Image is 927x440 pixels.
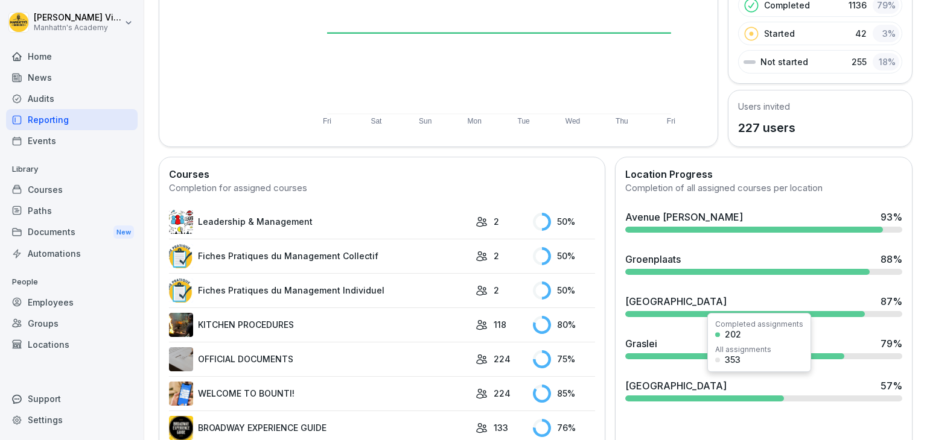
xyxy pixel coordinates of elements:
[169,181,595,195] div: Completion for assigned courses
[625,210,743,224] div: Avenue [PERSON_NAME]
[533,213,595,231] div: 50 %
[6,160,138,179] p: Library
[873,53,899,71] div: 18 %
[715,346,771,353] div: All assignments
[6,130,138,151] a: Events
[6,109,138,130] a: Reporting
[6,200,138,221] a: Paths
[725,356,741,364] div: 353
[715,321,803,328] div: Completed assignments
[419,117,432,125] text: Sun
[6,67,138,88] a: News
[6,272,138,292] p: People
[6,221,138,244] a: DocumentsNew
[625,252,681,266] div: Groenplaats
[625,167,902,181] h2: Location Progress
[620,247,907,280] a: Groenplaats88%
[533,419,595,437] div: 76 %
[6,221,138,244] div: Documents
[169,210,193,234] img: m5os3g31qv4yrwr27cnhnia0.png
[6,409,138,430] a: Settings
[494,421,508,434] p: 133
[169,416,470,440] a: BROADWAY EXPERIENCE GUIDE
[169,210,470,234] a: Leadership & Management
[518,117,530,125] text: Tue
[533,316,595,334] div: 80 %
[565,117,580,125] text: Wed
[881,336,902,351] div: 79 %
[169,244,470,268] a: Fiches Pratiques du Management Collectif
[169,278,470,303] a: Fiches Pratiques du Management Individuel
[6,46,138,67] a: Home
[852,55,867,68] p: 255
[873,25,899,42] div: 3 %
[169,382,470,406] a: WELCOME TO BOUNTI!
[881,379,902,393] div: 57 %
[667,117,676,125] text: Fri
[533,385,595,403] div: 85 %
[625,379,727,393] div: [GEOGRAPHIC_DATA]
[169,313,470,337] a: KITCHEN PROCEDURES
[620,289,907,322] a: [GEOGRAPHIC_DATA]87%
[764,27,795,40] p: Started
[738,100,795,113] h5: Users invited
[738,119,795,137] p: 227 users
[620,205,907,237] a: Avenue [PERSON_NAME]93%
[494,250,499,262] p: 2
[620,374,907,406] a: [GEOGRAPHIC_DATA]57%
[169,382,193,406] img: hm1d8mjyoy3ei8rvq6pjap3c.png
[34,13,122,23] p: [PERSON_NAME] Vierse
[468,117,482,125] text: Mon
[169,347,193,371] img: ejac0nauwq8k5t72z492sf9q.png
[169,416,193,440] img: g13ofhbnvnkja93or8f2wu04.png
[620,332,907,364] a: Graslei79%
[113,225,134,239] div: New
[6,243,138,264] a: Automations
[169,278,193,303] img: gy0icjias71v1kyou55ykve2.png
[6,88,138,109] a: Audits
[6,313,138,334] a: Groups
[34,24,122,32] p: Manhattn's Academy
[760,55,808,68] p: Not started
[169,167,595,181] h2: Courses
[881,294,902,309] div: 87 %
[6,292,138,313] a: Employees
[494,215,499,228] p: 2
[323,117,331,125] text: Fri
[855,27,867,40] p: 42
[881,252,902,266] div: 88 %
[494,353,511,365] p: 224
[494,318,506,331] p: 118
[6,334,138,355] a: Locations
[625,336,657,351] div: Graslei
[169,244,193,268] img: itrinmqjitsgumr2qpfbq6g6.png
[169,313,193,337] img: cg5lo66e1g15nr59ub5pszec.png
[725,330,741,339] div: 202
[533,247,595,265] div: 50 %
[494,387,511,400] p: 224
[371,117,383,125] text: Sat
[533,350,595,368] div: 75 %
[494,284,499,297] p: 2
[533,281,595,300] div: 50 %
[625,181,902,195] div: Completion of all assigned courses per location
[6,388,138,409] div: Support
[169,347,470,371] a: OFFICIAL DOCUMENTS
[625,294,727,309] div: [GEOGRAPHIC_DATA]
[6,179,138,200] a: Courses
[616,117,629,125] text: Thu
[881,210,902,224] div: 93 %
